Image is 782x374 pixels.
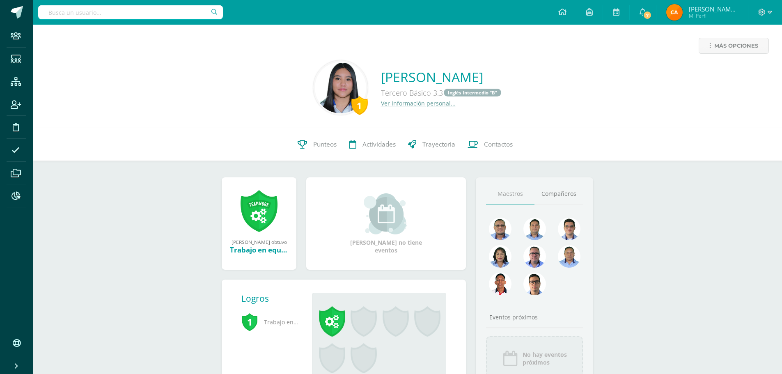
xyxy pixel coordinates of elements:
[230,239,288,245] div: [PERSON_NAME] obtuvo
[241,293,305,304] div: Logros
[486,184,534,204] a: Maestros
[364,193,408,234] img: event_small.png
[699,38,769,54] a: Más opciones
[444,89,501,96] a: Inglés Intermedio "B"
[486,313,583,321] div: Eventos próximos
[241,311,299,333] span: Trabajo en equipo
[343,128,402,161] a: Actividades
[558,245,580,268] img: 2efff582389d69505e60b50fc6d5bd41.png
[558,218,580,240] img: 6e6edff8e5b1d60e1b79b3df59dca1c4.png
[502,350,518,367] img: event_icon.png
[291,128,343,161] a: Punteos
[351,96,368,115] div: 1
[534,184,583,204] a: Compañeros
[523,273,546,295] img: b3275fa016b95109afc471d3b448d7ac.png
[38,5,223,19] input: Busca un usuario...
[489,245,511,268] img: 371adb901e00c108b455316ee4864f9b.png
[489,218,511,240] img: 99962f3fa423c9b8099341731b303440.png
[523,245,546,268] img: 30ea9b988cec0d4945cca02c4e803e5a.png
[381,99,456,107] a: Ver información personal...
[666,4,683,21] img: af9f1233f962730253773e8543f9aabb.png
[230,245,288,255] div: Trabajo en equipo
[523,351,567,366] span: No hay eventos próximos
[315,62,366,113] img: 70ad53aecbb199e40378cda23ae516e4.png
[422,140,455,149] span: Trayectoria
[484,140,513,149] span: Contactos
[402,128,461,161] a: Trayectoria
[362,140,396,149] span: Actividades
[689,5,738,13] span: [PERSON_NAME] Santiago [PERSON_NAME]
[381,68,502,86] a: [PERSON_NAME]
[241,312,258,331] span: 1
[489,273,511,295] img: 89a3ce4a01dc90e46980c51de3177516.png
[714,38,758,53] span: Más opciones
[381,86,502,99] div: Tercero Básico 3.3
[689,12,738,19] span: Mi Perfil
[345,193,427,254] div: [PERSON_NAME] no tiene eventos
[643,11,652,20] span: 7
[523,218,546,240] img: 2ac039123ac5bd71a02663c3aa063ac8.png
[313,140,337,149] span: Punteos
[461,128,519,161] a: Contactos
